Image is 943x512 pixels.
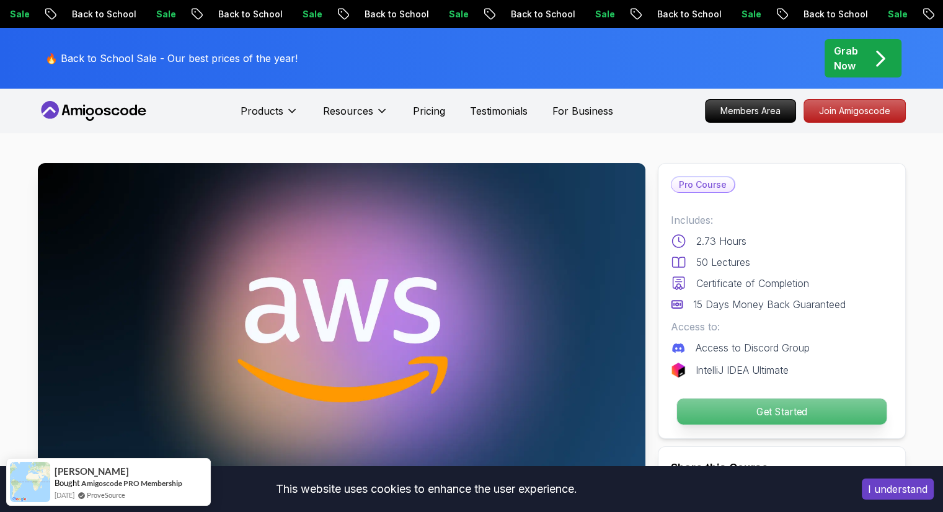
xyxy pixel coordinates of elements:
[671,319,893,334] p: Access to:
[696,255,750,270] p: 50 Lectures
[804,100,905,122] p: Join Amigoscode
[696,276,809,291] p: Certificate of Completion
[437,8,477,20] p: Sale
[671,177,734,192] p: Pro Course
[696,340,810,355] p: Access to Discord Group
[55,490,74,500] span: [DATE]
[241,104,298,128] button: Products
[876,8,916,20] p: Sale
[676,398,887,425] button: Get Started
[81,478,182,488] a: Amigoscode PRO Membership
[45,51,298,66] p: 🔥 Back to School Sale - Our best prices of the year!
[10,462,50,502] img: provesource social proof notification image
[60,8,144,20] p: Back to School
[241,104,283,118] p: Products
[291,8,330,20] p: Sale
[323,104,373,118] p: Resources
[353,8,437,20] p: Back to School
[323,104,388,128] button: Resources
[9,475,843,503] div: This website uses cookies to enhance the user experience.
[792,8,876,20] p: Back to School
[671,459,893,477] h2: Share this Course
[645,8,730,20] p: Back to School
[834,43,858,73] p: Grab Now
[862,479,934,500] button: Accept cookies
[87,490,125,500] a: ProveSource
[706,100,795,122] p: Members Area
[804,99,906,123] a: Join Amigoscode
[693,297,846,312] p: 15 Days Money Back Guaranteed
[552,104,613,118] a: For Business
[55,466,129,477] span: [PERSON_NAME]
[671,213,893,227] p: Includes:
[206,8,291,20] p: Back to School
[696,363,789,377] p: IntelliJ IDEA Ultimate
[144,8,184,20] p: Sale
[705,99,796,123] a: Members Area
[413,104,445,118] a: Pricing
[676,399,886,425] p: Get Started
[696,234,746,249] p: 2.73 Hours
[730,8,769,20] p: Sale
[671,363,686,377] img: jetbrains logo
[470,104,528,118] a: Testimonials
[499,8,583,20] p: Back to School
[55,478,80,488] span: Bought
[38,163,645,505] img: aws-for-developers_thumbnail
[583,8,623,20] p: Sale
